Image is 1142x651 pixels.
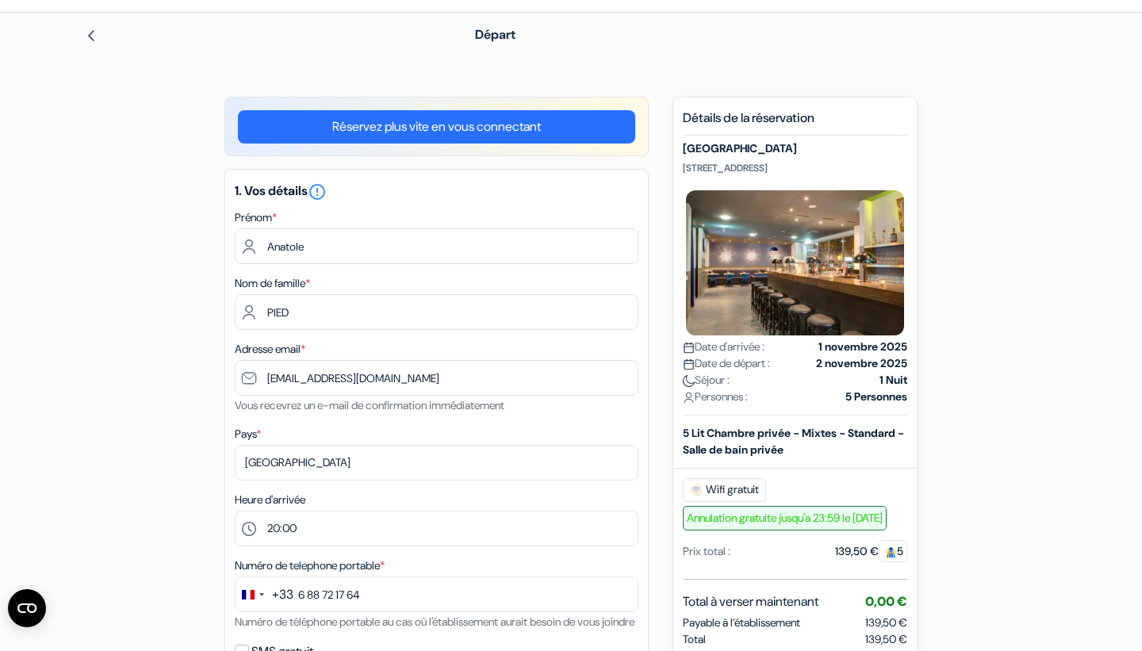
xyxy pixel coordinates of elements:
[8,589,46,627] button: Ouvrir le widget CMP
[85,29,98,42] img: left_arrow.svg
[683,392,695,404] img: user_icon.svg
[879,540,907,562] span: 5
[683,355,770,372] span: Date de départ :
[690,484,703,496] img: free_wifi.svg
[683,478,766,502] span: Wifi gratuit
[865,631,907,648] span: 139,50 €
[835,543,907,560] div: 139,50 €
[272,585,293,604] div: +33
[683,339,765,355] span: Date d'arrivée :
[683,110,907,136] h5: Détails de la réservation
[235,576,638,612] input: 6 12 34 56 78
[475,26,515,43] span: Départ
[885,546,897,558] img: guest.svg
[235,398,504,412] small: Vous recevrez un e-mail de confirmation immédiatement
[865,593,907,610] span: 0,00 €
[683,162,907,174] p: [STREET_ADDRESS]
[308,182,327,201] i: error_outline
[683,506,887,530] span: Annulation gratuite jusqu'a 23:59 le [DATE]
[235,275,310,292] label: Nom de famille
[816,355,907,372] strong: 2 novembre 2025
[865,615,907,630] span: 139,50 €
[845,389,907,405] strong: 5 Personnes
[683,615,800,631] span: Payable à l’établissement
[683,631,706,648] span: Total
[683,592,818,611] span: Total à verser maintenant
[235,360,638,396] input: Entrer adresse e-mail
[235,615,634,629] small: Numéro de téléphone portable au cas où l'établissement aurait besoin de vous joindre
[235,294,638,330] input: Entrer le nom de famille
[235,341,305,358] label: Adresse email
[235,492,305,508] label: Heure d'arrivée
[236,577,293,611] button: Change country, selected France (+33)
[683,389,748,405] span: Personnes :
[879,372,907,389] strong: 1 Nuit
[308,182,327,199] a: error_outline
[683,375,695,387] img: moon.svg
[683,543,730,560] div: Prix total :
[683,342,695,354] img: calendar.svg
[235,182,638,201] h5: 1. Vos détails
[238,110,635,144] a: Réservez plus vite en vous connectant
[235,426,261,442] label: Pays
[235,557,385,574] label: Numéro de telephone portable
[235,209,277,226] label: Prénom
[683,372,730,389] span: Séjour :
[235,228,638,264] input: Entrez votre prénom
[683,142,907,155] h5: [GEOGRAPHIC_DATA]
[818,339,907,355] strong: 1 novembre 2025
[683,426,904,457] b: 5 Lit Chambre privée - Mixtes - Standard - Salle de bain privée
[683,358,695,370] img: calendar.svg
